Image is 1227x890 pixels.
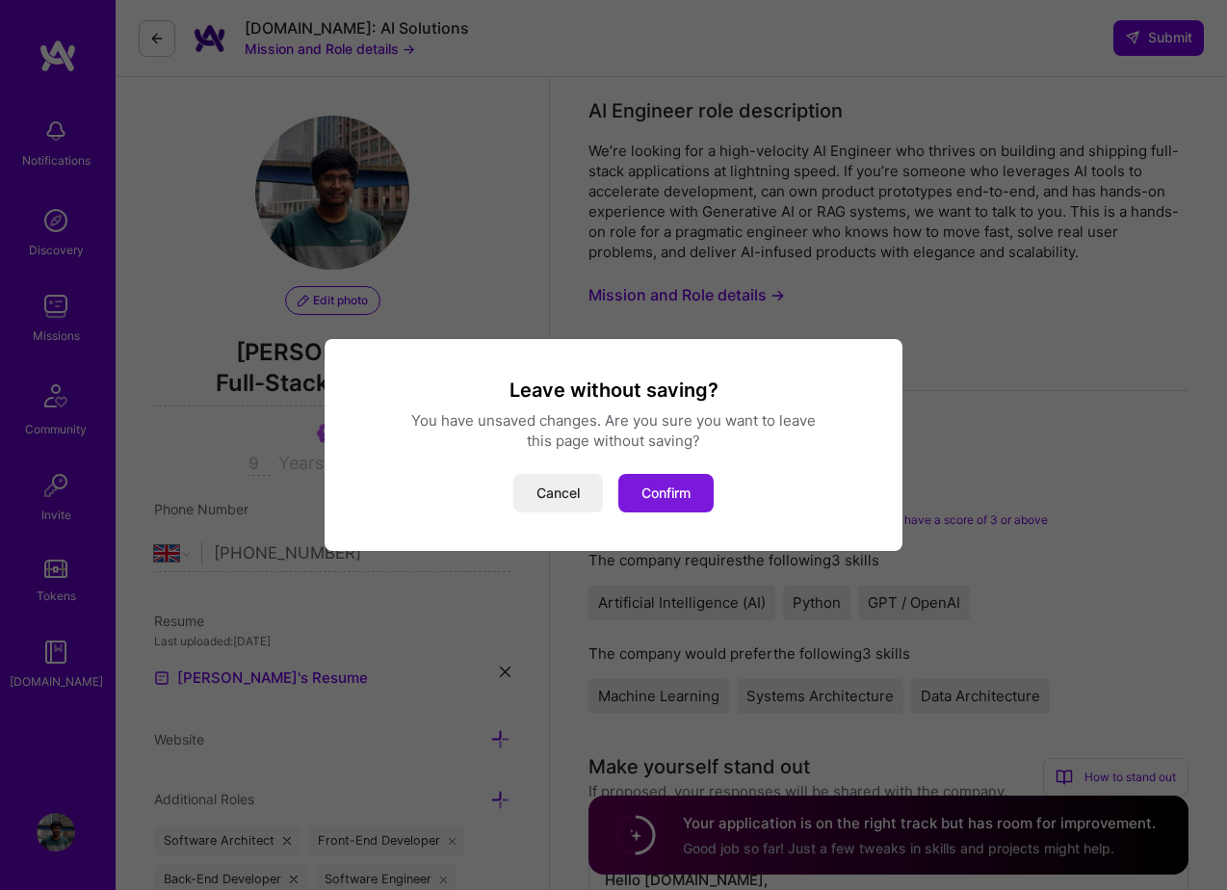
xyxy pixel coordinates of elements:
[513,474,603,512] button: Cancel
[325,339,902,551] div: modal
[348,431,879,451] div: this page without saving?
[618,474,714,512] button: Confirm
[348,378,879,403] h3: Leave without saving?
[348,410,879,431] div: You have unsaved changes. Are you sure you want to leave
